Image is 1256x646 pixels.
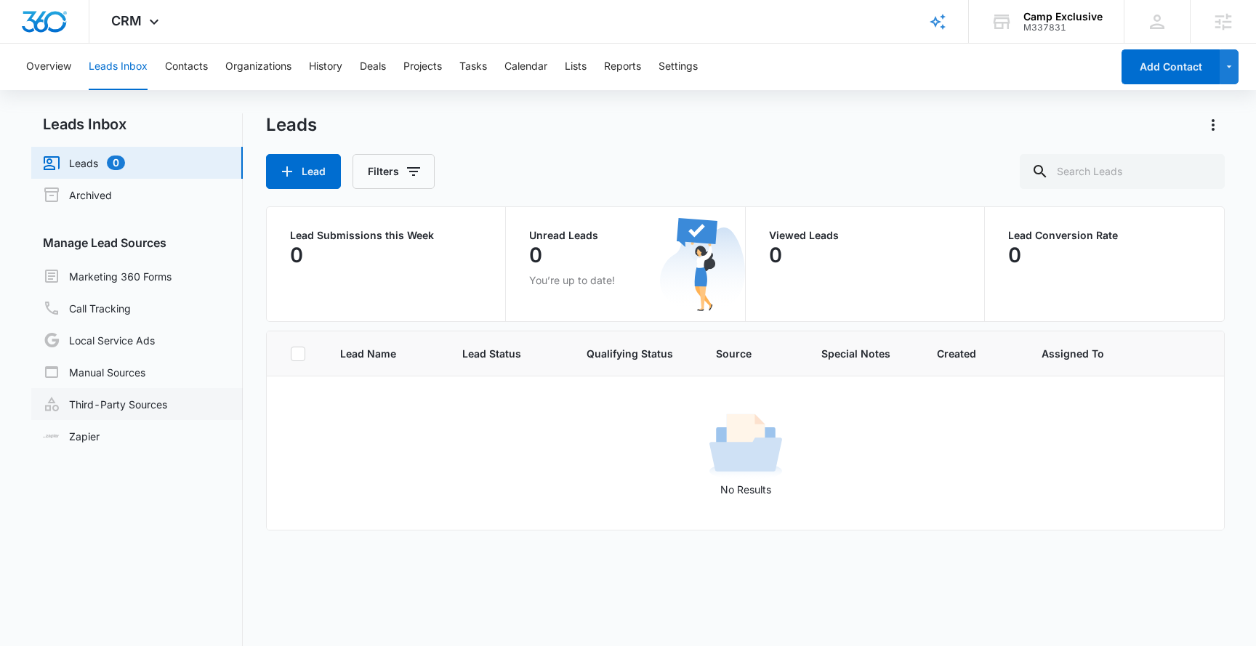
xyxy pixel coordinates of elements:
img: No Results [709,409,782,482]
a: Local Service Ads [43,331,155,349]
span: Lead Name [340,346,406,361]
a: Third-Party Sources [43,395,167,413]
a: Marketing 360 Forms [43,267,172,285]
p: 0 [529,243,542,267]
button: Projects [403,44,442,90]
p: 0 [290,243,303,267]
button: Actions [1201,113,1225,137]
button: Calendar [504,44,547,90]
button: Tasks [459,44,487,90]
p: Viewed Leads [769,230,961,241]
p: Unread Leads [529,230,721,241]
p: 0 [769,243,782,267]
a: Leads0 [43,154,125,171]
div: account name [1023,11,1103,23]
h2: Leads Inbox [31,113,243,135]
h1: Leads [266,114,317,136]
span: Qualifying Status [587,346,681,361]
button: Deals [360,44,386,90]
p: 0 [1008,243,1021,267]
button: Organizations [225,44,291,90]
button: Lead [266,154,341,189]
button: Add Contact [1122,49,1220,84]
span: Special Notes [821,346,902,361]
p: Lead Submissions this Week [290,230,482,241]
button: Leads Inbox [89,44,148,90]
button: History [309,44,342,90]
span: Source [716,346,765,361]
a: Archived [43,186,112,203]
button: Settings [659,44,698,90]
div: account id [1023,23,1103,33]
button: Lists [565,44,587,90]
span: CRM [111,13,142,28]
button: Reports [604,44,641,90]
a: Manual Sources [43,363,145,381]
button: Overview [26,44,71,90]
span: Created [937,346,986,361]
p: You’re up to date! [529,272,721,288]
span: Assigned To [1042,346,1104,361]
p: Lead Conversion Rate [1008,230,1201,241]
a: Zapier [43,429,100,444]
input: Search Leads [1020,154,1225,189]
button: Filters [353,154,435,189]
h3: Manage Lead Sources [31,234,243,251]
p: No Results [267,482,1223,497]
button: Contacts [165,44,208,90]
a: Call Tracking [43,299,131,317]
span: Lead Status [462,346,531,361]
